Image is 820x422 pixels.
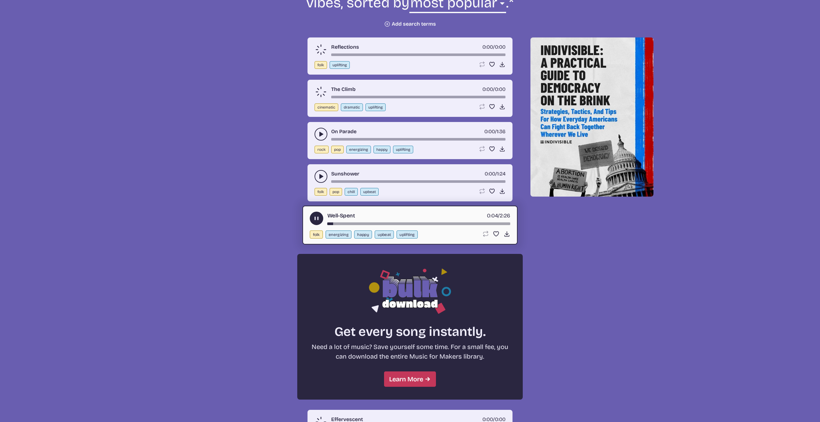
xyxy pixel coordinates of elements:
button: uplifting [365,103,386,111]
div: song-time-bar [331,180,505,183]
button: Favorite [489,188,495,194]
button: play-pause toggle [310,212,323,225]
button: energizing [325,231,351,239]
a: Reflections [331,43,359,51]
a: Sunshower [331,170,359,178]
button: folk [310,231,323,239]
button: Loop [479,188,485,194]
p: Need a lot of music? Save yourself some time. For a small fee, you can download the entire Music ... [309,342,511,361]
span: timer [482,86,493,92]
button: pop [330,188,342,196]
button: Loop [482,231,489,237]
button: folk [315,61,327,69]
a: Learn More [384,371,436,387]
a: The Climb [331,85,356,93]
button: folk [315,188,327,196]
div: / [482,43,505,51]
button: uplifting [330,61,350,69]
button: rock [315,146,329,153]
button: uplifting [397,231,418,239]
img: Help save our democracy! [530,37,653,197]
button: Favorite [489,103,495,110]
button: upbeat [360,188,379,196]
div: / [487,212,510,220]
span: timer [482,44,493,50]
div: song-time-bar [331,138,505,141]
button: play-pause toggle [315,128,327,141]
button: chill [345,188,358,196]
button: Loop [479,146,485,152]
img: Bulk download [369,267,451,314]
button: Add search terms [384,21,436,27]
div: song-time-bar [331,96,505,98]
button: upbeat [375,231,394,239]
button: Loop [479,61,485,68]
h2: Get every song instantly. [309,324,511,339]
button: energizing [346,146,371,153]
button: cinematic [315,103,338,111]
button: happy [354,231,372,239]
span: timer [485,171,495,177]
button: Loop [479,103,485,110]
span: 1:24 [497,171,505,177]
span: 0:00 [495,44,505,50]
button: Favorite [489,146,495,152]
button: happy [373,146,390,153]
a: On Parade [331,128,357,135]
div: / [482,85,505,93]
button: uplifting [393,146,413,153]
span: 1:36 [497,128,505,134]
div: / [484,128,505,135]
a: Well-Spent [327,212,355,220]
button: Favorite [493,231,499,237]
div: song-time-bar [327,223,510,225]
button: dramatic [341,103,363,111]
div: song-time-bar [331,53,505,56]
span: 0:00 [495,86,505,92]
button: pop [331,146,344,153]
button: Favorite [489,61,495,68]
button: play-pause toggle [315,170,327,183]
span: 2:26 [500,212,510,219]
div: / [485,170,505,178]
span: timer [487,212,498,219]
span: timer [484,128,495,134]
